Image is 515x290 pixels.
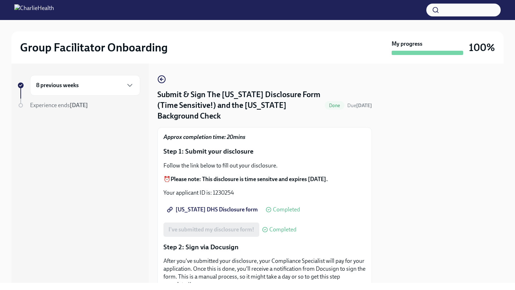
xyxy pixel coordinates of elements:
strong: My progress [392,40,422,48]
p: ⏰ [163,175,366,183]
span: Due [347,102,372,109]
strong: [DATE] [70,102,88,109]
span: Experience ends [30,102,88,109]
h6: 8 previous weeks [36,81,79,89]
p: Step 2: Sign via Docusign [163,242,366,252]
h2: Group Facilitator Onboarding [20,40,168,55]
span: Completed [273,207,300,212]
h3: 100% [469,41,495,54]
div: 8 previous weeks [30,75,140,96]
p: Your applicant ID is: 1230254 [163,189,366,197]
p: Follow the link below to fill out your disclosure. [163,162,366,170]
span: Completed [269,227,296,232]
span: [US_STATE] DHS Disclosure form [168,206,258,213]
p: Step 1: Submit your disclosure [163,147,366,156]
strong: Please note: This disclosure is time sensitve and expires [DATE]. [171,176,328,182]
strong: [DATE] [356,102,372,109]
span: June 25th, 2025 09:00 [347,102,372,109]
strong: Approx completion time: 20mins [163,134,245,140]
p: After you've submitted your disclosure, your Compliance Specialist will pay for your application.... [163,257,366,289]
a: [US_STATE] DHS Disclosure form [163,202,263,217]
span: Done [325,103,344,108]
img: CharlieHealth [14,4,54,16]
h4: Submit & Sign The [US_STATE] Disclosure Form (Time Sensitive!) and the [US_STATE] Background Check [157,89,322,121]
